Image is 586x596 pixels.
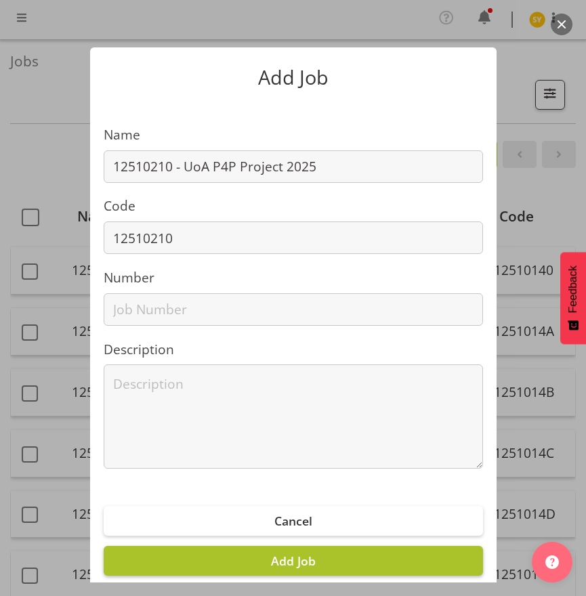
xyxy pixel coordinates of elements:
input: Job Name [104,150,483,183]
label: Code [104,196,483,216]
label: Name [104,125,483,145]
label: Number [104,268,483,288]
input: Job Code [104,221,483,254]
button: Add Job [104,546,483,576]
p: Add Job [104,68,483,87]
button: Feedback - Show survey [560,252,586,344]
span: Feedback [567,265,579,313]
span: Add Job [271,553,316,569]
span: Cancel [274,513,312,529]
label: Description [104,340,483,360]
button: Cancel [104,506,483,536]
input: Job Number [104,293,483,326]
img: help-xxl-2.png [545,555,559,569]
